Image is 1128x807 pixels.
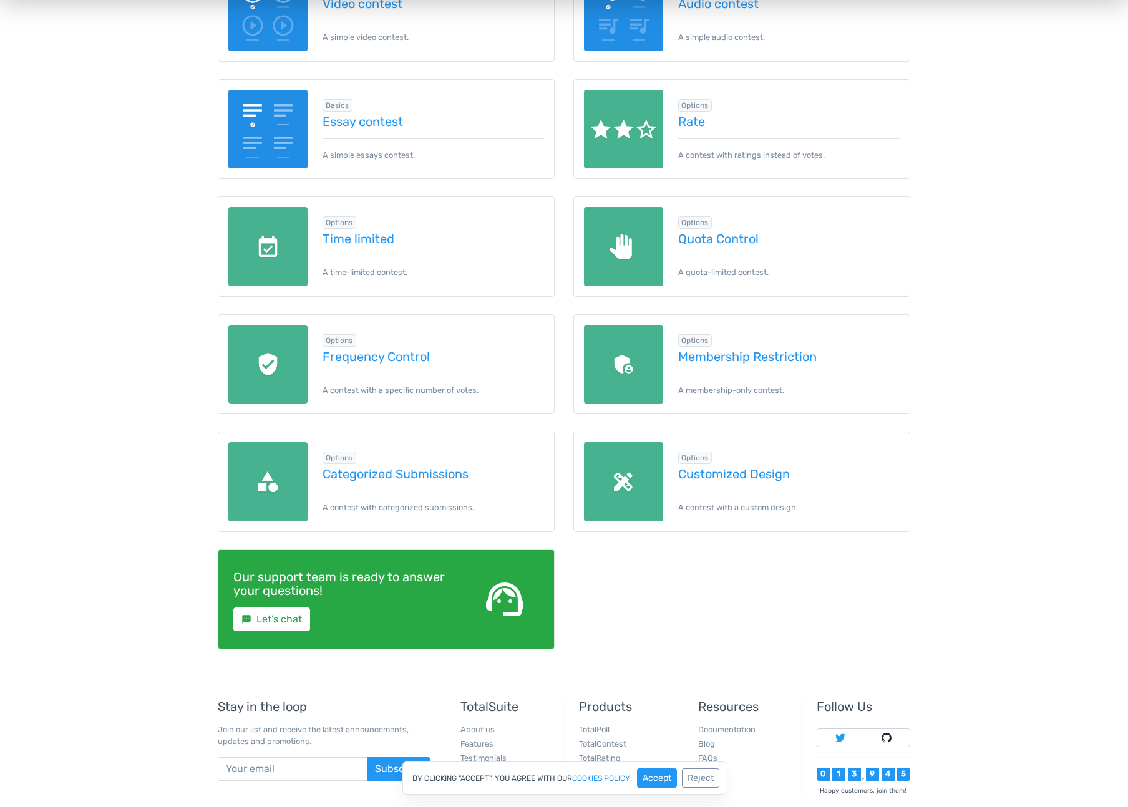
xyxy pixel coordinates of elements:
[678,232,900,246] a: Quota Control
[323,350,545,364] a: Frequency Control
[678,138,900,161] p: A contest with ratings instead of votes.
[233,570,450,597] h4: Our support team is ready to answer your questions!
[584,90,663,169] img: rate.png.webp
[323,138,545,161] p: A simple essays contest.
[228,442,308,521] img: categories.png.webp
[678,21,900,43] p: A simple audio contest.
[678,452,712,464] span: Browse all in Options
[323,115,545,128] a: Essay contest
[323,467,545,481] a: Categorized Submissions
[579,753,621,763] a: TotalRating
[218,757,367,781] input: Your email
[228,90,308,169] img: essay-contest.png.webp
[460,753,507,763] a: Testimonials
[460,700,554,713] h5: TotalSuite
[678,374,900,396] p: A membership-only contest.
[323,232,545,246] a: Time limited
[579,725,610,734] a: TotalPoll
[233,607,310,631] a: smsLet's chat
[460,725,495,734] a: About us
[678,491,900,513] p: A contest with a custom design.
[678,216,712,229] span: Browse all in Options
[678,350,900,364] a: Membership Restriction
[637,768,677,788] button: Accept
[682,768,719,788] button: Reject
[678,115,900,128] a: Rate
[323,491,545,513] p: A contest with categorized submissions.
[323,21,545,43] p: A simple video contest.
[678,334,712,347] span: Browse all in Options
[584,207,663,286] img: quota-limited.png.webp
[323,99,353,112] span: Browse all in Basics
[460,739,493,748] a: Features
[323,256,545,278] p: A time-limited contest.
[698,739,715,748] a: Blog
[572,775,630,782] a: cookies policy
[323,452,357,464] span: Browse all in Options
[835,733,845,743] img: Follow TotalSuite on Twitter
[579,700,673,713] h5: Products
[323,334,357,347] span: Browse all in Options
[817,700,910,713] h5: Follow Us
[584,442,663,521] img: custom-design.png.webp
[882,733,892,743] img: Follow TotalSuite on Github
[678,256,900,278] p: A quota-limited contest.
[698,725,756,734] a: Documentation
[698,753,717,763] a: FAQs
[228,207,308,286] img: date-limited.png.webp
[678,467,900,481] a: Customized Design
[323,216,357,229] span: Browse all in Options
[579,739,626,748] a: TotalContest
[678,99,712,112] span: Browse all in Options
[584,325,663,404] img: members-only.png.webp
[367,757,430,781] button: Subscribe
[323,374,545,396] p: A contest with a specific number of votes.
[698,700,792,713] h5: Resources
[218,700,430,713] h5: Stay in the loop
[241,614,251,624] small: sms
[402,761,726,795] div: By clicking "Accept", you agree with our .
[228,325,308,404] img: recaptcha.png.webp
[482,577,527,622] span: support_agent
[218,723,430,747] p: Join our list and receive the latest announcements, updates and promotions.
